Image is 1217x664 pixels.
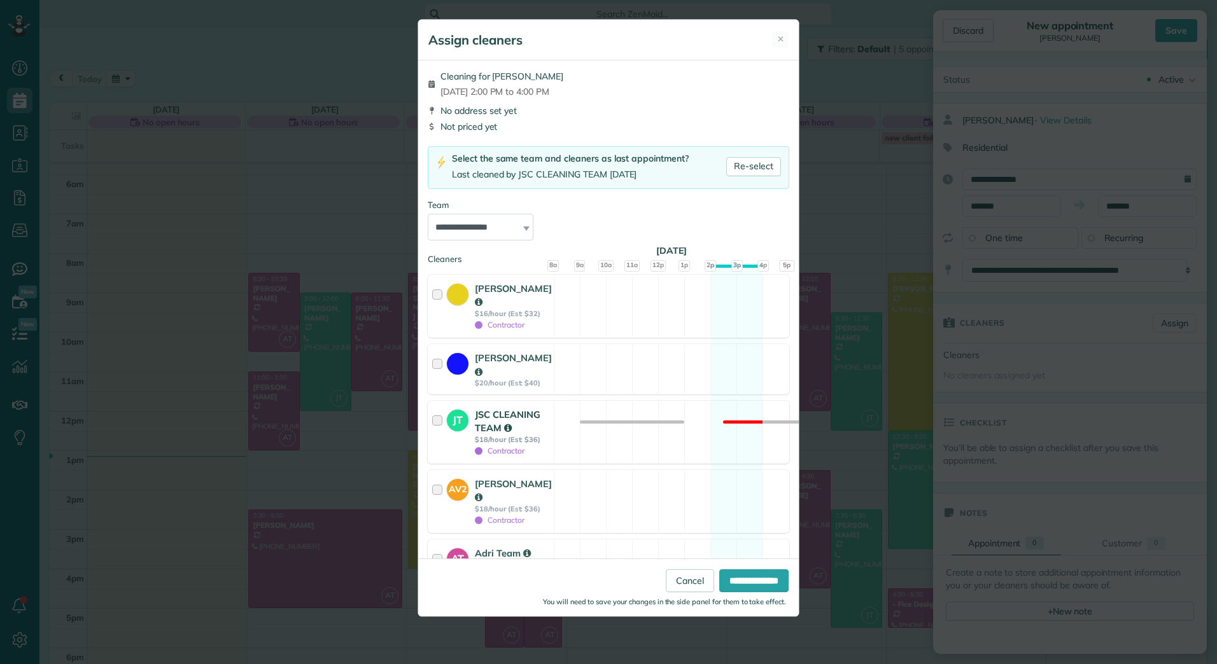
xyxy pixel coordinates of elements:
[440,85,563,98] span: [DATE] 2:00 PM to 4:00 PM
[666,569,714,592] a: Cancel
[447,410,468,427] strong: JT
[475,478,552,503] strong: [PERSON_NAME]
[475,515,524,525] span: Contractor
[436,156,447,169] img: lightning-bolt-icon-94e5364df696ac2de96d3a42b8a9ff6ba979493684c50e6bbbcda72601fa0d29.png
[447,548,468,566] strong: AT
[440,70,563,83] span: Cleaning for [PERSON_NAME]
[428,253,789,257] div: Cleaners
[475,504,552,513] strong: $18/hour (Est: $36)
[428,104,789,117] div: No address set yet
[428,31,523,49] h5: Assign cleaners
[452,168,689,181] div: Last cleaned by JSC CLEANING TEAM [DATE]
[475,309,552,318] strong: $16/hour (Est: $32)
[777,33,784,45] span: ✕
[452,152,689,165] div: Select the same team and cleaners as last appointment?
[475,547,531,559] strong: Adri Team
[726,157,781,176] a: Re-select
[475,446,524,455] span: Contractor
[447,479,468,496] strong: AV2
[475,282,552,308] strong: [PERSON_NAME]
[475,320,524,329] span: Contractor
[428,120,789,133] div: Not priced yet
[475,352,552,377] strong: [PERSON_NAME]
[543,597,786,606] small: You will need to save your changes in the side panel for them to take effect.
[475,408,540,434] strong: JSC CLEANING TEAM
[475,435,550,444] strong: $18/hour (Est: $36)
[428,199,789,211] div: Team
[475,378,552,387] strong: $20/hour (Est: $40)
